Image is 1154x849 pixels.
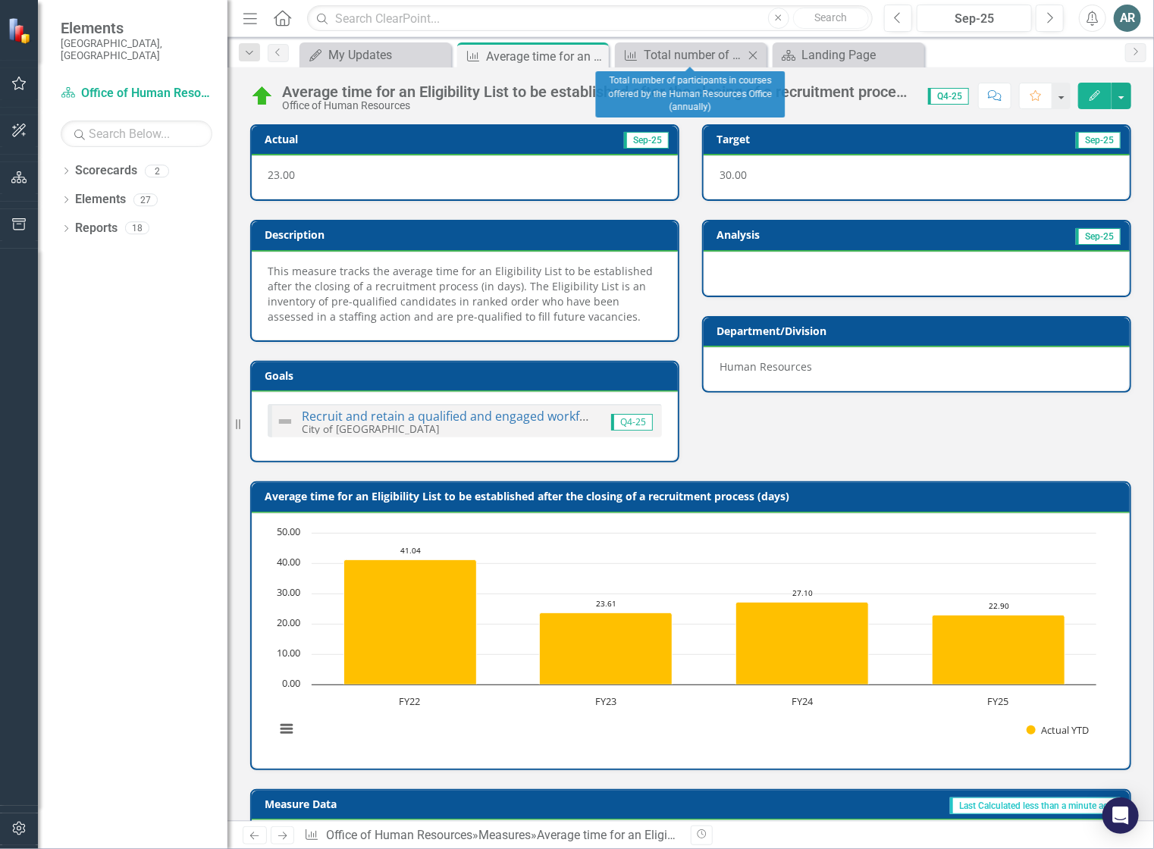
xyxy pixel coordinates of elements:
[75,191,126,208] a: Elements
[277,585,300,599] text: 30.00
[540,612,673,685] path: FY23, 23.6075. Actual YTD.
[277,616,300,629] text: 20.00
[988,694,1009,708] text: FY25
[717,325,1122,337] h3: Department/Division
[1114,5,1141,32] button: AR
[792,694,814,708] text: FY24
[933,615,1065,685] path: FY25, 22.9. Actual YTD.
[486,47,605,66] div: Average time for an Eligibility List to be established after the closing of a recruitment process...
[720,168,747,182] span: 30.00
[304,827,679,844] div: » »
[793,8,869,29] button: Search
[720,359,812,374] span: Human Resources
[922,10,1027,28] div: Sep-25
[277,646,300,659] text: 10.00
[814,11,847,23] span: Search
[478,828,531,842] a: Measures
[61,19,212,37] span: Elements
[276,412,294,431] img: Not Defined
[1076,228,1121,245] span: Sep-25
[717,229,912,240] h3: Analysis
[917,5,1032,32] button: Sep-25
[265,229,670,240] h3: Description
[326,828,472,842] a: Office of Human Resources
[265,133,434,145] h3: Actual
[145,164,169,177] div: 2
[596,598,616,609] text: 23.61
[265,490,1122,502] h3: Average time for an Eligibility List to be established after the closing of a recruitment process...
[736,602,869,685] path: FY24, 27.1. Actual YTD.
[75,220,118,237] a: Reports
[644,45,744,64] div: Total number of participants in courses offered by the Human Resources Office (annually)
[75,162,137,180] a: Scorecards
[302,421,439,436] small: City of [GEOGRAPHIC_DATA]
[61,121,212,147] input: Search Below...
[8,17,34,43] img: ClearPoint Strategy
[282,100,913,111] div: Office of Human Resources
[400,545,421,556] text: 41.04
[268,264,653,324] span: This measure tracks the average time for an Eligibility List to be established after the closing ...
[303,45,447,64] a: My Updates
[537,828,1069,842] div: Average time for an Eligibility List to be established after the closing of a recruitment process...
[1027,723,1090,737] button: Show Actual YTD
[61,37,212,62] small: [GEOGRAPHIC_DATA], [GEOGRAPHIC_DATA]
[133,193,158,206] div: 27
[611,414,653,431] span: Q4-25
[989,600,1009,611] text: 22.90
[265,798,518,810] h3: Measure Data
[61,85,212,102] a: Office of Human Resources
[265,370,670,381] h3: Goals
[276,719,297,740] button: View chart menu, Chart
[776,45,920,64] a: Landing Page
[282,676,300,690] text: 0.00
[250,84,274,108] img: On Track (80% or higher)
[624,132,669,149] span: Sep-25
[277,555,300,569] text: 40.00
[619,45,744,64] a: Total number of participants in courses offered by the Human Resources Office (annually)
[268,525,1104,753] svg: Interactive chart
[302,408,608,424] a: Recruit and retain a qualified and engaged workforce.
[277,525,300,538] text: 50.00
[596,71,786,117] div: Total number of participants in courses offered by the Human Resources Office (annually)
[268,168,295,182] span: 23.00
[307,5,873,32] input: Search ClearPoint...
[344,559,477,685] path: FY22, 41.035. Actual YTD.
[801,45,920,64] div: Landing Page
[950,797,1121,814] span: Last Calculated less than a minute ago
[399,694,420,708] text: FY22
[717,133,886,145] h3: Target
[125,222,149,235] div: 18
[1102,797,1139,834] div: Open Intercom Messenger
[268,525,1114,753] div: Chart. Highcharts interactive chart.
[1076,132,1121,149] span: Sep-25
[282,83,913,100] div: Average time for an Eligibility List to be established after the closing of a recruitment process...
[328,45,447,64] div: My Updates
[595,694,616,708] text: FY23
[928,88,969,105] span: Q4-25
[792,587,813,598] text: 27.10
